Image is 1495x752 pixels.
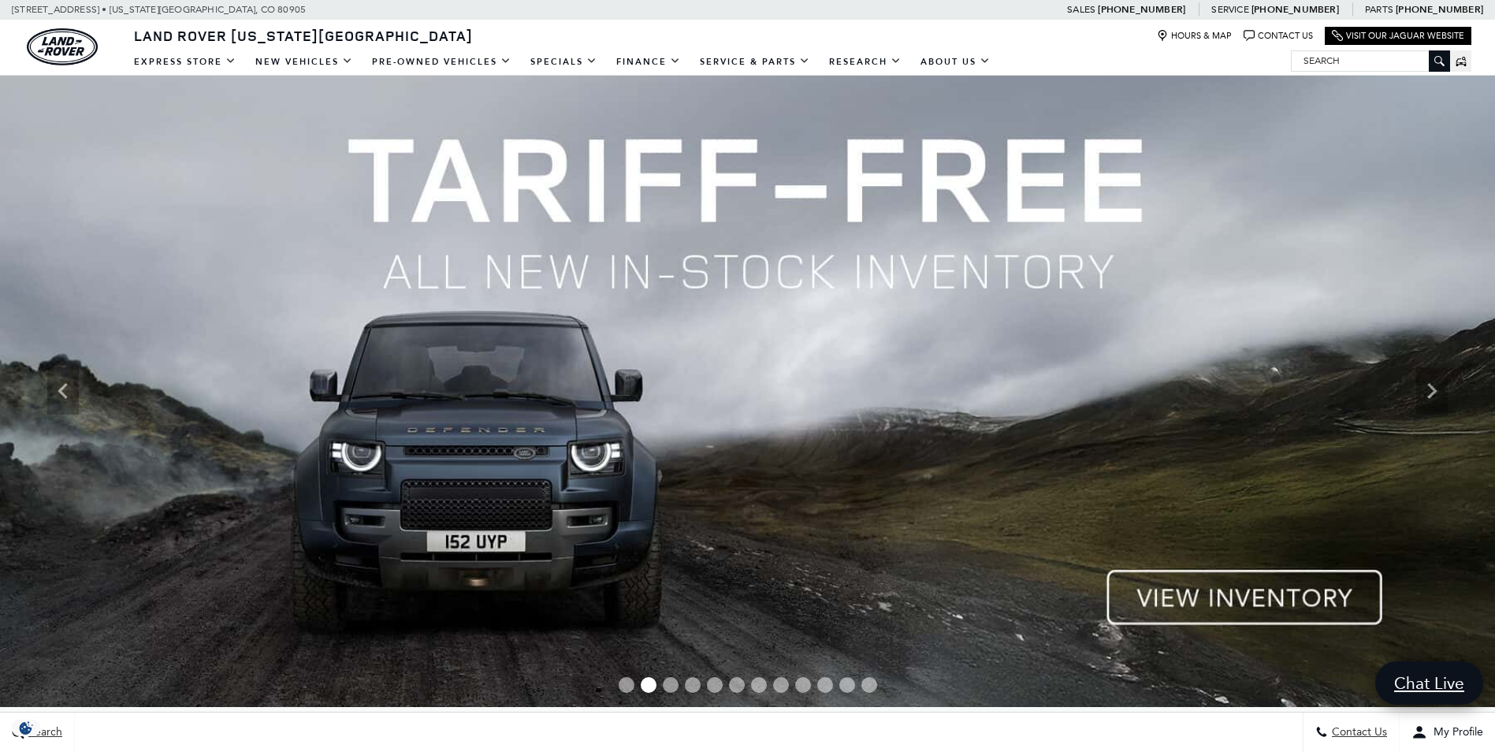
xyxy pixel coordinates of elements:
a: EXPRESS STORE [125,48,246,76]
a: New Vehicles [246,48,363,76]
span: Go to slide 7 [751,677,767,693]
a: Service & Parts [690,48,820,76]
a: Hours & Map [1157,30,1232,42]
button: Open user profile menu [1400,713,1495,752]
span: Contact Us [1328,726,1387,739]
span: Go to slide 5 [707,677,723,693]
a: land-rover [27,28,98,65]
a: Finance [607,48,690,76]
span: Sales [1067,4,1095,15]
span: Land Rover [US_STATE][GEOGRAPHIC_DATA] [134,26,473,45]
img: Land Rover [27,28,98,65]
span: Go to slide 10 [817,677,833,693]
nav: Main Navigation [125,48,1000,76]
span: Parts [1365,4,1393,15]
a: Pre-Owned Vehicles [363,48,521,76]
span: My Profile [1427,726,1483,739]
a: Specials [521,48,607,76]
a: About Us [911,48,1000,76]
span: Service [1211,4,1248,15]
span: Go to slide 6 [729,677,745,693]
a: Research [820,48,911,76]
span: Go to slide 4 [685,677,701,693]
a: Visit Our Jaguar Website [1332,30,1464,42]
span: Go to slide 11 [839,677,855,693]
a: Land Rover [US_STATE][GEOGRAPHIC_DATA] [125,26,482,45]
span: Go to slide 3 [663,677,679,693]
a: Contact Us [1244,30,1313,42]
a: [STREET_ADDRESS] • [US_STATE][GEOGRAPHIC_DATA], CO 80905 [12,4,306,15]
a: Chat Live [1375,661,1483,705]
span: Go to slide 1 [619,677,634,693]
span: Go to slide 9 [795,677,811,693]
span: Go to slide 12 [861,677,877,693]
a: [PHONE_NUMBER] [1396,3,1483,16]
span: Go to slide 2 [641,677,656,693]
section: Click to Open Cookie Consent Modal [8,720,44,736]
a: [PHONE_NUMBER] [1098,3,1185,16]
div: Previous [47,367,79,415]
input: Search [1292,51,1449,70]
span: Go to slide 8 [773,677,789,693]
div: Next [1416,367,1448,415]
a: [PHONE_NUMBER] [1251,3,1339,16]
img: Opt-Out Icon [8,720,44,736]
span: Chat Live [1386,672,1472,694]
